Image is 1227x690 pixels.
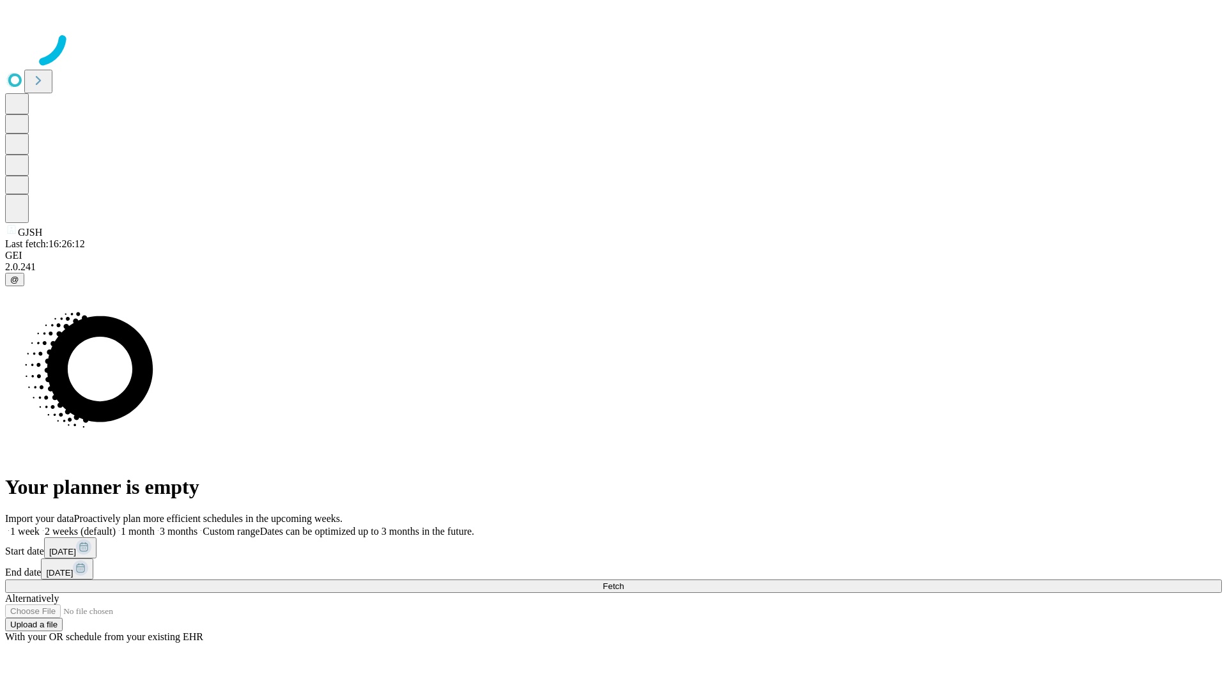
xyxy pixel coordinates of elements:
[10,526,40,537] span: 1 week
[5,513,74,524] span: Import your data
[5,537,1222,558] div: Start date
[46,568,73,578] span: [DATE]
[5,618,63,631] button: Upload a file
[44,537,96,558] button: [DATE]
[41,558,93,579] button: [DATE]
[49,547,76,556] span: [DATE]
[121,526,155,537] span: 1 month
[160,526,197,537] span: 3 months
[5,631,203,642] span: With your OR schedule from your existing EHR
[203,526,259,537] span: Custom range
[5,261,1222,273] div: 2.0.241
[5,238,85,249] span: Last fetch: 16:26:12
[5,579,1222,593] button: Fetch
[45,526,116,537] span: 2 weeks (default)
[18,227,42,238] span: GJSH
[74,513,343,524] span: Proactively plan more efficient schedules in the upcoming weeks.
[5,250,1222,261] div: GEI
[603,581,624,591] span: Fetch
[5,593,59,604] span: Alternatively
[5,475,1222,499] h1: Your planner is empty
[5,558,1222,579] div: End date
[10,275,19,284] span: @
[260,526,474,537] span: Dates can be optimized up to 3 months in the future.
[5,273,24,286] button: @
